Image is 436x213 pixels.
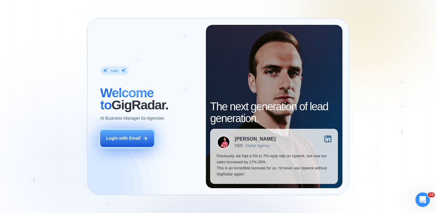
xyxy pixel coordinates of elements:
div: [PERSON_NAME] [235,136,276,141]
div: CEO [235,144,243,148]
button: Login with Email [100,130,154,147]
div: Digital Agency [246,144,269,148]
h2: ‍ GigRadar. [100,87,199,111]
span: 10 [428,192,435,197]
h2: The next generation of lead generation. [210,101,338,125]
div: Login [111,68,118,73]
p: AI Business Manager for Agencies [100,115,164,121]
p: Previously, we had a 5% to 7% reply rate on Upwork, but now our sales increased by 17%-20%. This ... [217,153,332,177]
iframe: Intercom live chat [415,192,430,207]
div: Login with Email [106,135,140,141]
span: Welcome to [100,85,154,112]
